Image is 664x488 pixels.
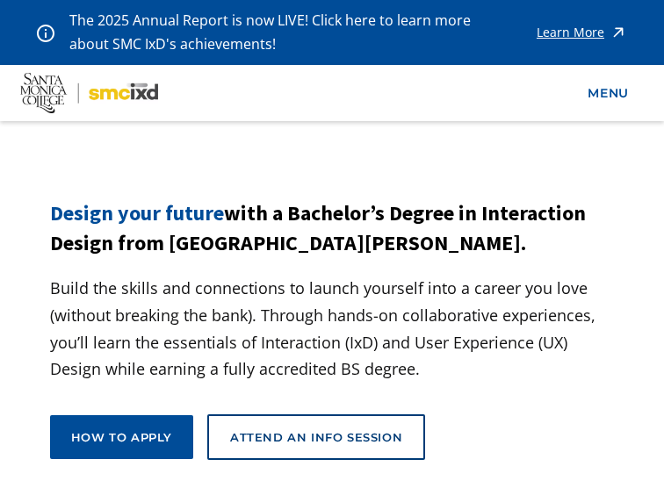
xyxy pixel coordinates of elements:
a: Attend an Info Session [207,414,425,460]
img: Santa Monica College - SMC IxD logo [20,73,158,113]
p: Build the skills and connections to launch yourself into a career you love (without breaking the ... [50,275,615,382]
div: Attend an Info Session [230,429,402,445]
a: Learn More [537,9,627,56]
h1: with a Bachelor’s Degree in Interaction Design from [GEOGRAPHIC_DATA][PERSON_NAME]. [50,198,615,257]
img: icon - information - alert [37,24,54,42]
div: Learn More [537,26,604,39]
a: menu [579,77,637,110]
span: Design your future [50,199,224,226]
a: How to apply [50,415,193,459]
p: The 2025 Annual Report is now LIVE! Click here to learn more about SMC IxD's achievements! [69,9,479,56]
div: How to apply [71,429,172,445]
img: icon - arrow - alert [610,9,627,56]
